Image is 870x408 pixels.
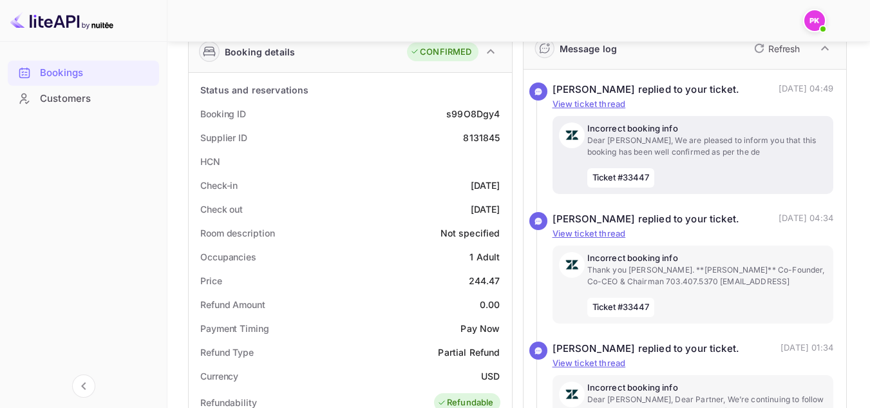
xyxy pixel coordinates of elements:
[8,61,159,84] a: Bookings
[780,342,833,356] p: [DATE] 01:34
[553,357,834,370] p: View ticket thread
[560,42,618,55] div: Message log
[200,250,256,264] div: Occupancies
[8,86,159,112] div: Customers
[746,38,805,59] button: Refresh
[200,345,254,359] div: Refund Type
[471,202,500,216] div: [DATE]
[410,46,471,59] div: CONFIRMED
[446,107,500,121] div: s99O8Dgy4
[587,168,655,188] span: Ticket #33447
[804,10,825,31] img: Poonam Kukreja
[587,122,827,135] p: Incorrect booking info
[200,226,274,240] div: Room description
[40,92,153,106] div: Customers
[200,83,308,97] div: Status and reservations
[559,382,585,407] img: AwvSTEc2VUhQAAAAAElFTkSuQmCC
[587,135,827,158] p: Dear [PERSON_NAME], We are pleased to inform you that this booking has been well confirmed as per...
[779,212,833,227] p: [DATE] 04:34
[8,86,159,110] a: Customers
[440,226,500,240] div: Not specified
[200,179,238,192] div: Check-in
[200,107,246,121] div: Booking ID
[471,179,500,192] div: [DATE]
[779,83,833,97] p: [DATE] 04:49
[587,382,827,394] p: Incorrect booking info
[463,131,500,144] div: 8131845
[200,202,243,216] div: Check out
[587,252,827,265] p: Incorrect booking info
[480,298,500,311] div: 0.00
[8,61,159,86] div: Bookings
[553,342,740,356] div: [PERSON_NAME] replied to your ticket.
[553,212,740,227] div: [PERSON_NAME] replied to your ticket.
[200,155,220,168] div: HCN
[559,252,585,278] img: AwvSTEc2VUhQAAAAAElFTkSuQmCC
[200,322,269,335] div: Payment Timing
[200,298,265,311] div: Refund Amount
[438,345,500,359] div: Partial Refund
[460,322,500,335] div: Pay Now
[587,264,827,287] p: Thank you [PERSON_NAME]. **[PERSON_NAME]** Co-Founder, Co-CEO & Chairman 703.407.5370 [EMAIL_ADDR...
[10,10,113,31] img: LiteAPI logo
[225,45,295,59] div: Booking details
[587,298,655,317] span: Ticket #33447
[40,66,153,81] div: Bookings
[200,131,247,144] div: Supplier ID
[481,369,500,383] div: USD
[553,228,834,240] p: View ticket thread
[469,274,500,287] div: 244.47
[559,122,585,148] img: AwvSTEc2VUhQAAAAAElFTkSuQmCC
[200,369,238,383] div: Currency
[553,98,834,111] p: View ticket thread
[469,250,500,264] div: 1 Adult
[768,42,800,55] p: Refresh
[200,274,222,287] div: Price
[553,83,740,97] div: [PERSON_NAME] replied to your ticket.
[72,374,95,398] button: Collapse navigation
